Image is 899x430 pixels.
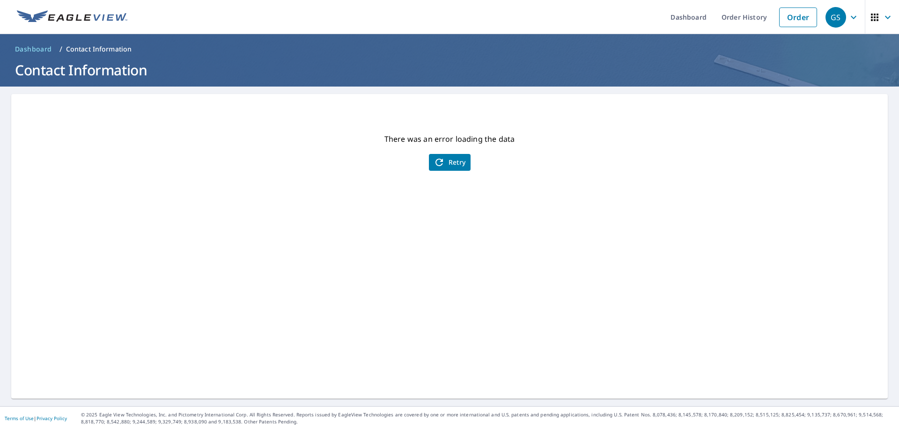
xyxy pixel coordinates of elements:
[66,44,132,54] p: Contact Information
[11,42,56,57] a: Dashboard
[11,42,888,57] nav: breadcrumb
[434,157,466,168] span: Retry
[5,415,34,422] a: Terms of Use
[81,411,894,425] p: © 2025 Eagle View Technologies, Inc. and Pictometry International Corp. All Rights Reserved. Repo...
[384,133,515,145] p: There was an error loading the data
[59,44,62,55] li: /
[5,415,67,421] p: |
[11,60,888,80] h1: Contact Information
[825,7,846,28] div: GS
[17,10,127,24] img: EV Logo
[429,154,471,171] button: Retry
[15,44,52,54] span: Dashboard
[37,415,67,422] a: Privacy Policy
[779,7,817,27] a: Order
